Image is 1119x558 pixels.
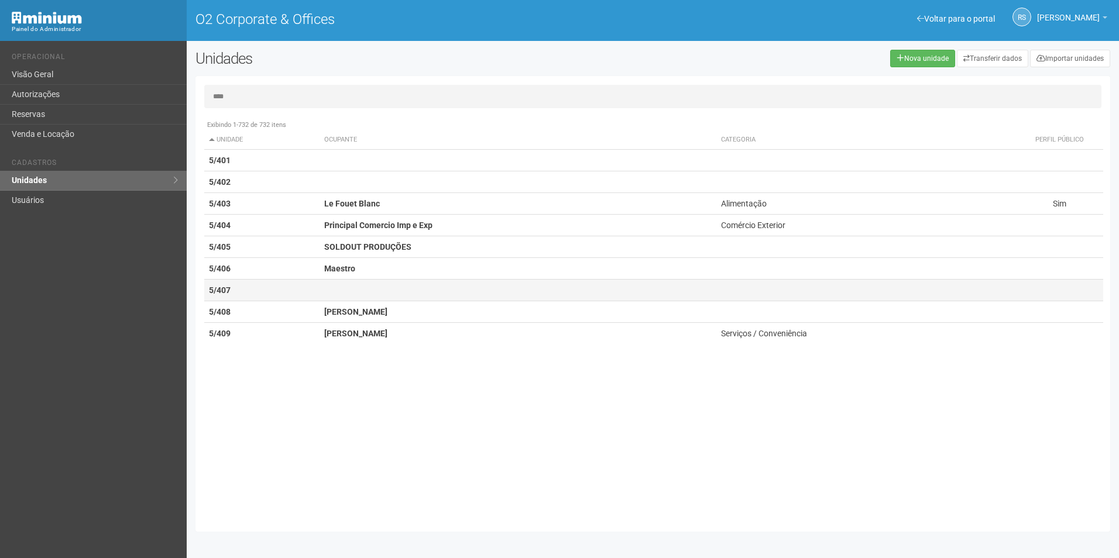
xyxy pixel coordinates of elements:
strong: Maestro [324,264,355,273]
th: Ocupante: activate to sort column ascending [320,130,716,150]
strong: 5/404 [209,221,231,230]
strong: SOLDOUT PRODUÇÕES [324,242,411,252]
a: [PERSON_NAME] [1037,15,1107,24]
strong: 5/406 [209,264,231,273]
h2: Unidades [195,50,567,67]
strong: Le Fouet Blanc [324,199,380,208]
strong: 5/403 [209,199,231,208]
td: Serviços / Conveniência [716,323,1016,345]
span: Sim [1053,199,1066,208]
h1: O2 Corporate & Offices [195,12,644,27]
a: RS [1012,8,1031,26]
strong: [PERSON_NAME] [324,307,387,316]
strong: 5/405 [209,242,231,252]
strong: 5/402 [209,177,231,187]
div: Painel do Administrador [12,24,178,35]
strong: 5/409 [209,329,231,338]
a: Transferir dados [957,50,1028,67]
th: Categoria: activate to sort column ascending [716,130,1016,150]
strong: 5/407 [209,285,231,295]
strong: [PERSON_NAME] [324,329,387,338]
span: Rayssa Soares Ribeiro [1037,2,1100,22]
strong: 5/401 [209,156,231,165]
li: Cadastros [12,159,178,171]
strong: 5/408 [209,307,231,316]
div: Exibindo 1-732 de 732 itens [204,120,1103,130]
strong: Principal Comercio Imp e Exp [324,221,433,230]
td: Alimentação [716,193,1016,215]
a: Importar unidades [1030,50,1110,67]
a: Nova unidade [890,50,955,67]
td: Comércio Exterior [716,215,1016,236]
a: Voltar para o portal [917,14,995,23]
th: Perfil público: activate to sort column ascending [1016,130,1103,150]
img: Minium [12,12,82,24]
th: Unidade: activate to sort column descending [204,130,320,150]
li: Operacional [12,53,178,65]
